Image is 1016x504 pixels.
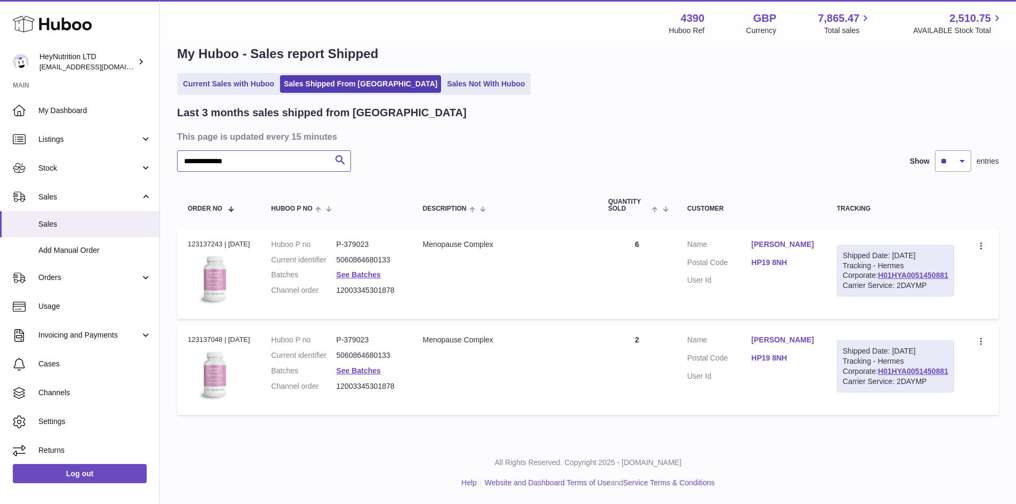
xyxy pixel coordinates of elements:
[179,75,278,93] a: Current Sales with Huboo
[337,239,402,250] dd: P-379023
[38,301,151,311] span: Usage
[843,251,948,261] div: Shipped Date: [DATE]
[837,340,954,393] div: Tracking - Hermes Corporate:
[169,458,1007,468] p: All Rights Reserved. Copyright 2025 - [DOMAIN_NAME]
[13,464,147,483] a: Log out
[271,255,337,265] dt: Current identifier
[337,350,402,361] dd: 5060864680133
[13,54,29,70] img: info@heynutrition.com
[751,258,815,268] a: HP19 8NH
[751,335,815,345] a: [PERSON_NAME]
[687,335,751,348] dt: Name
[38,388,151,398] span: Channels
[818,11,860,26] span: 7,865.47
[481,478,715,488] li: and
[910,156,930,166] label: Show
[337,366,381,375] a: See Batches
[38,359,151,369] span: Cases
[38,273,140,283] span: Orders
[687,205,815,212] div: Customer
[337,335,402,345] dd: P-379023
[177,106,467,120] h2: Last 3 months sales shipped from [GEOGRAPHIC_DATA]
[38,417,151,427] span: Settings
[280,75,441,93] a: Sales Shipped From [GEOGRAPHIC_DATA]
[337,285,402,295] dd: 12003345301878
[461,478,477,487] a: Help
[38,245,151,255] span: Add Manual Order
[751,239,815,250] a: [PERSON_NAME]
[687,258,751,270] dt: Postal Code
[608,198,649,212] span: Quantity Sold
[843,377,948,387] div: Carrier Service: 2DAYMP
[38,445,151,455] span: Returns
[271,205,313,212] span: Huboo P no
[878,367,948,375] a: H01HYA0051450881
[39,62,157,71] span: [EMAIL_ADDRESS][DOMAIN_NAME]
[597,229,676,319] td: 6
[39,52,135,72] div: HeyNutrition LTD
[669,26,705,36] div: Huboo Ref
[422,205,466,212] span: Description
[746,26,777,36] div: Currency
[188,348,241,402] img: 43901725566168.jpg
[422,239,587,250] div: Menopause Complex
[38,219,151,229] span: Sales
[623,478,715,487] a: Service Terms & Conditions
[38,330,140,340] span: Invoicing and Payments
[188,252,241,306] img: 43901725566168.jpg
[843,346,948,356] div: Shipped Date: [DATE]
[271,239,337,250] dt: Huboo P no
[271,285,337,295] dt: Channel order
[687,239,751,252] dt: Name
[271,350,337,361] dt: Current identifier
[271,335,337,345] dt: Huboo P no
[687,275,751,285] dt: User Id
[271,381,337,391] dt: Channel order
[949,11,991,26] span: 2,510.75
[177,45,999,62] h1: My Huboo - Sales report Shipped
[188,335,250,345] div: 123137048 | [DATE]
[687,353,751,366] dt: Postal Code
[443,75,529,93] a: Sales Not With Huboo
[843,281,948,291] div: Carrier Service: 2DAYMP
[271,366,337,376] dt: Batches
[188,239,250,249] div: 123137243 | [DATE]
[751,353,815,363] a: HP19 8NH
[177,131,996,142] h3: This page is updated every 15 minutes
[597,324,676,414] td: 2
[38,106,151,116] span: My Dashboard
[337,255,402,265] dd: 5060864680133
[681,11,705,26] strong: 4390
[271,270,337,280] dt: Batches
[878,271,948,279] a: H01HYA0051450881
[38,163,140,173] span: Stock
[837,245,954,297] div: Tracking - Hermes Corporate:
[687,371,751,381] dt: User Id
[337,270,381,279] a: See Batches
[977,156,999,166] span: entries
[337,381,402,391] dd: 12003345301878
[837,205,954,212] div: Tracking
[38,134,140,145] span: Listings
[913,26,1003,36] span: AVAILABLE Stock Total
[188,205,222,212] span: Order No
[824,26,871,36] span: Total sales
[913,11,1003,36] a: 2,510.75 AVAILABLE Stock Total
[422,335,587,345] div: Menopause Complex
[485,478,611,487] a: Website and Dashboard Terms of Use
[753,11,776,26] strong: GBP
[38,192,140,202] span: Sales
[818,11,872,36] a: 7,865.47 Total sales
